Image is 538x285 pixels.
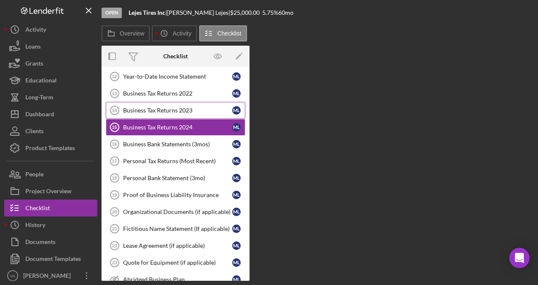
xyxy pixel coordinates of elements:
a: 22Lease Agreement (if applicable)ML [106,237,245,254]
button: Document Templates [4,250,97,267]
a: 13Business Tax Returns 2022ML [106,85,245,102]
a: 21Fictitious Name Statement (If applicable)ML [106,220,245,237]
div: Business Tax Returns 2022 [123,90,232,97]
a: Activity [4,21,97,38]
tspan: 17 [112,159,117,164]
div: People [25,166,44,185]
button: Dashboard [4,106,97,123]
div: M L [232,225,241,233]
button: People [4,166,97,183]
button: Checklist [199,25,247,41]
tspan: 18 [112,175,117,181]
a: Long-Term [4,89,97,106]
tspan: 19 [112,192,117,197]
tspan: 15 [112,125,117,130]
div: 60 mo [278,9,294,16]
div: Grants [25,55,43,74]
tspan: 22 [112,243,117,248]
tspan: 13 [112,91,117,96]
div: Checklist [25,200,50,219]
label: Overview [120,30,144,37]
div: M L [232,89,241,98]
div: Clients [25,123,44,142]
div: M L [232,191,241,199]
button: Clients [4,123,97,140]
tspan: 14 [112,108,117,113]
button: Loans [4,38,97,55]
a: 23Quote for Equipment (if applicable)ML [106,254,245,271]
div: M L [232,157,241,165]
div: Personal Bank Statement (3mo) [123,175,232,181]
div: Fictitious Name Statement (If applicable) [123,225,232,232]
button: Project Overview [4,183,97,200]
div: Abridged Business Plan [123,276,232,283]
div: Lease Agreement (if applicable) [123,242,232,249]
text: VA [10,274,16,278]
div: | [129,9,167,16]
div: Business Tax Returns 2023 [123,107,232,114]
tspan: 20 [112,209,117,214]
div: Product Templates [25,140,75,159]
a: 12Year-to-Date Income StatementML [106,68,245,85]
div: Documents [25,233,55,252]
div: Organizational Documents (if applicable) [123,208,232,215]
tspan: 23 [112,260,117,265]
div: Quote for Equipment (if applicable) [123,259,232,266]
div: Checklist [163,53,188,60]
a: 14Business Tax Returns 2023ML [106,102,245,119]
div: Document Templates [25,250,81,269]
button: Product Templates [4,140,97,156]
div: M L [232,174,241,182]
div: M L [232,140,241,148]
div: Proof of Business Liability Insurance [123,192,232,198]
a: 20Organizational Documents (if applicable)ML [106,203,245,220]
button: Activity [152,25,197,41]
div: History [25,216,45,236]
div: Educational [25,72,57,91]
a: 15Business Tax Returns 2024ML [106,119,245,136]
button: Educational [4,72,97,89]
div: Business Tax Returns 2024 [123,124,232,131]
label: Checklist [217,30,242,37]
button: History [4,216,97,233]
div: M L [232,275,241,284]
div: Personal Tax Returns (Most Recent) [123,158,232,164]
div: Long-Term [25,89,53,108]
div: [PERSON_NAME] Lejes | [167,9,230,16]
a: 17Personal Tax Returns (Most Recent)ML [106,153,245,170]
div: 5.75 % [262,9,278,16]
div: Project Overview [25,183,71,202]
a: 19Proof of Business Liability InsuranceML [106,186,245,203]
div: $25,000.00 [230,9,262,16]
div: M L [232,106,241,115]
button: Checklist [4,200,97,216]
div: M L [232,123,241,132]
button: VA[PERSON_NAME] [4,267,97,284]
div: Dashboard [25,106,54,125]
div: Business Bank Statements (3mos) [123,141,232,148]
tspan: 16 [112,142,117,147]
button: Grants [4,55,97,72]
b: Lejes Tires Inc [129,9,165,16]
div: Year-to-Date Income Statement [123,73,232,80]
div: M L [232,241,241,250]
div: M L [232,72,241,81]
a: 16Business Bank Statements (3mos)ML [106,136,245,153]
button: Documents [4,233,97,250]
label: Activity [173,30,191,37]
button: Overview [102,25,150,41]
tspan: 12 [112,74,117,79]
div: Activity [25,21,46,40]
